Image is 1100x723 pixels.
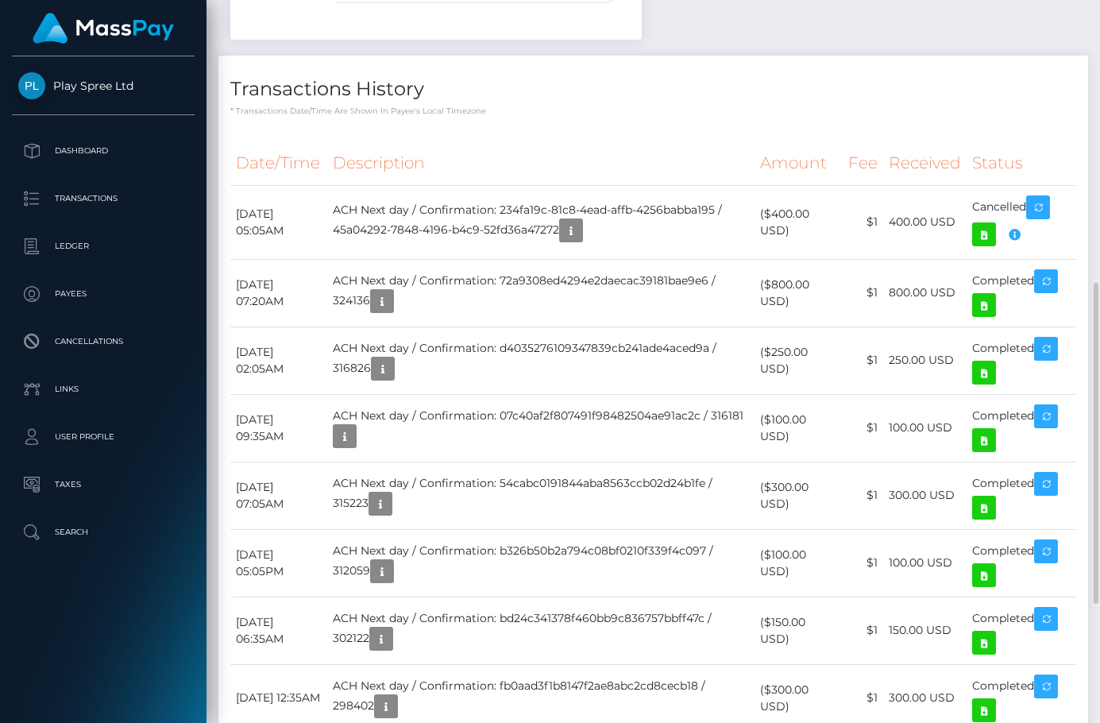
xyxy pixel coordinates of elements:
td: ($150.00 USD) [755,597,843,664]
p: Taxes [18,473,188,497]
td: Cancelled [967,185,1076,259]
p: Ledger [18,234,188,258]
td: ACH Next day / Confirmation: bd24c341378f460bb9c836757bbff47c / 302122 [327,597,755,664]
p: Payees [18,282,188,306]
p: Dashboard [18,139,188,163]
td: [DATE] 07:05AM [230,462,327,529]
td: 800.00 USD [883,259,967,327]
td: ACH Next day / Confirmation: b326b50b2a794c08bf0210f339f4c097 / 312059 [327,529,755,597]
a: Links [12,369,195,409]
td: ACH Next day / Confirmation: d4035276109347839cb241ade4aced9a / 316826 [327,327,755,394]
td: $1 [843,597,883,664]
th: Fee [843,141,883,185]
th: Received [883,141,967,185]
p: * Transactions date/time are shown in payee's local timezone [230,105,1076,117]
td: 250.00 USD [883,327,967,394]
td: $1 [843,462,883,529]
a: Cancellations [12,322,195,361]
td: 100.00 USD [883,394,967,462]
td: $1 [843,185,883,259]
th: Description [327,141,755,185]
td: 150.00 USD [883,597,967,664]
a: Transactions [12,179,195,218]
td: ACH Next day / Confirmation: 234fa19c-81c8-4ead-affb-4256babba195 / 45a04292-7848-4196-b4c9-52fd3... [327,185,755,259]
td: $1 [843,394,883,462]
a: Taxes [12,465,195,505]
img: MassPay Logo [33,13,174,44]
h4: Transactions History [230,75,1076,103]
p: Search [18,520,188,544]
p: User Profile [18,425,188,449]
td: $1 [843,259,883,327]
a: Ledger [12,226,195,266]
td: ($100.00 USD) [755,394,843,462]
td: Completed [967,327,1076,394]
td: [DATE] 07:20AM [230,259,327,327]
td: Completed [967,597,1076,664]
td: 100.00 USD [883,529,967,597]
td: Completed [967,394,1076,462]
p: Cancellations [18,330,188,354]
td: [DATE] 02:05AM [230,327,327,394]
td: 300.00 USD [883,462,967,529]
p: Links [18,377,188,401]
td: $1 [843,529,883,597]
a: User Profile [12,417,195,457]
td: Completed [967,462,1076,529]
td: ($250.00 USD) [755,327,843,394]
a: Dashboard [12,131,195,171]
td: [DATE] 06:35AM [230,597,327,664]
td: ($300.00 USD) [755,462,843,529]
th: Status [967,141,1076,185]
td: ACH Next day / Confirmation: 54cabc0191844aba8563ccb02d24b1fe / 315223 [327,462,755,529]
td: ACH Next day / Confirmation: 07c40af2f807491f98482504ae91ac2c / 316181 [327,394,755,462]
td: [DATE] 05:05PM [230,529,327,597]
td: ($100.00 USD) [755,529,843,597]
a: Search [12,512,195,552]
a: Payees [12,274,195,314]
td: $1 [843,327,883,394]
td: [DATE] 05:05AM [230,185,327,259]
td: ACH Next day / Confirmation: 72a9308ed4294e2daecac39181bae9e6 / 324136 [327,259,755,327]
p: Transactions [18,187,188,211]
th: Amount [755,141,843,185]
span: Play Spree Ltd [12,79,195,93]
td: ($800.00 USD) [755,259,843,327]
td: 400.00 USD [883,185,967,259]
th: Date/Time [230,141,327,185]
td: Completed [967,259,1076,327]
td: Completed [967,529,1076,597]
img: Play Spree Ltd [18,72,45,99]
td: [DATE] 09:35AM [230,394,327,462]
td: ($400.00 USD) [755,185,843,259]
